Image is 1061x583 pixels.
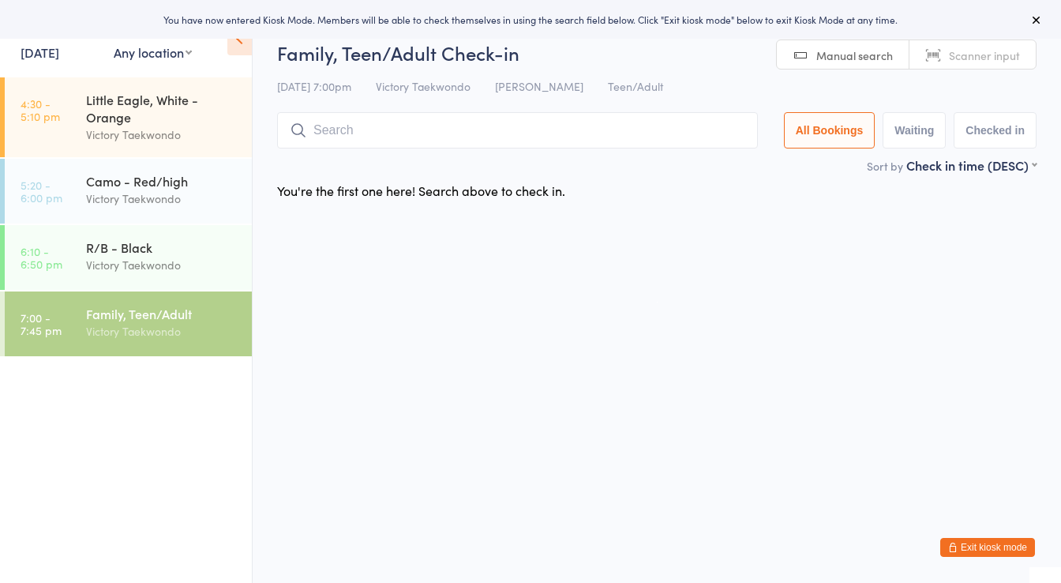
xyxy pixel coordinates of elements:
[277,39,1037,66] h2: Family, Teen/Adult Check-in
[5,77,252,157] a: 4:30 -5:10 pmLittle Eagle, White - OrangeVictory Taekwondo
[86,305,238,322] div: Family, Teen/Adult
[954,112,1037,149] button: Checked in
[784,112,875,149] button: All Bookings
[86,91,238,126] div: Little Eagle, White - Orange
[86,126,238,144] div: Victory Taekwondo
[86,172,238,190] div: Camo - Red/high
[114,43,192,61] div: Any location
[608,78,663,94] span: Teen/Adult
[277,182,565,199] div: You're the first one here! Search above to check in.
[949,47,1020,63] span: Scanner input
[21,43,59,61] a: [DATE]
[816,47,893,63] span: Manual search
[86,256,238,274] div: Victory Taekwondo
[5,291,252,356] a: 7:00 -7:45 pmFamily, Teen/AdultVictory Taekwondo
[86,322,238,340] div: Victory Taekwondo
[376,78,471,94] span: Victory Taekwondo
[277,112,758,149] input: Search
[86,239,238,256] div: R/B - Black
[21,311,62,337] time: 7:00 - 7:45 pm
[495,78,583,94] span: [PERSON_NAME]
[21,179,62,204] time: 5:20 - 6:00 pm
[906,156,1037,174] div: Check in time (DESC)
[867,158,903,174] label: Sort by
[5,159,252,224] a: 5:20 -6:00 pmCamo - Red/highVictory Taekwondo
[86,190,238,208] div: Victory Taekwondo
[277,78,351,94] span: [DATE] 7:00pm
[21,245,62,270] time: 6:10 - 6:50 pm
[21,97,60,122] time: 4:30 - 5:10 pm
[940,538,1035,557] button: Exit kiosk mode
[25,13,1036,26] div: You have now entered Kiosk Mode. Members will be able to check themselves in using the search fie...
[883,112,946,149] button: Waiting
[5,225,252,290] a: 6:10 -6:50 pmR/B - BlackVictory Taekwondo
